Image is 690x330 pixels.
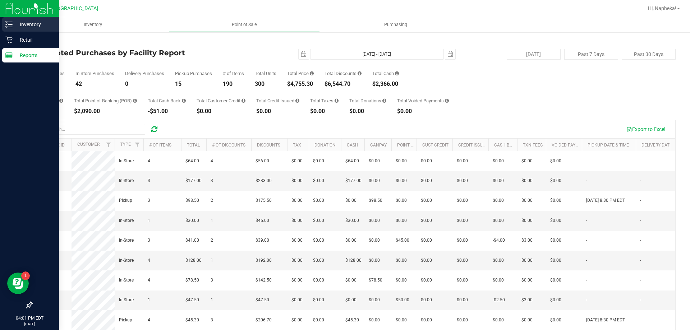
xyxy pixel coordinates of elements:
[212,143,245,148] a: # of Discounts
[103,139,115,151] a: Filter
[457,237,468,244] span: $0.00
[287,71,314,76] div: Total Price
[119,177,134,184] span: In-Store
[211,177,213,184] span: 3
[148,177,150,184] span: 3
[13,51,56,60] p: Reports
[175,81,212,87] div: 15
[256,108,299,114] div: $0.00
[586,197,625,204] span: [DATE] 8:30 PM EDT
[148,297,150,303] span: 1
[349,98,386,103] div: Total Donations
[75,71,114,76] div: In Store Purchases
[59,98,63,103] i: Sum of the successful, non-voided CanPay payment transactions for all purchases in the date range.
[372,81,399,87] div: $2,366.00
[369,277,382,284] span: $78.50
[396,297,409,303] span: $50.00
[457,217,468,224] span: $0.00
[313,277,324,284] span: $0.00
[345,277,356,284] span: $0.00
[369,177,380,184] span: $0.00
[552,143,587,148] a: Voided Payment
[457,297,468,303] span: $0.00
[345,237,356,244] span: $0.00
[421,257,432,264] span: $0.00
[119,158,134,164] span: In-Store
[119,197,132,204] span: Pickup
[185,297,199,303] span: $47.50
[369,237,380,244] span: $0.00
[255,81,276,87] div: 300
[493,237,505,244] span: -$4.00
[493,317,504,324] span: $0.00
[622,123,670,135] button: Export to Excel
[586,317,625,324] span: [DATE] 8:30 PM EDT
[119,237,134,244] span: In-Store
[648,5,676,11] span: Hi, Napheka!
[185,257,202,264] span: $128.00
[313,257,324,264] span: $0.00
[211,277,213,284] span: 3
[347,143,358,148] a: Cash
[148,197,150,204] span: 3
[640,177,641,184] span: -
[369,197,382,204] span: $98.50
[369,297,380,303] span: $0.00
[335,98,339,103] i: Sum of the total taxes for all purchases in the date range.
[185,158,199,164] span: $64.00
[521,217,533,224] span: $0.00
[421,237,432,244] span: $0.00
[119,217,134,224] span: In-Store
[291,197,303,204] span: $0.00
[241,98,245,103] i: Sum of the successful, non-voided payments using account credit for all purchases in the date range.
[550,158,561,164] span: $0.00
[148,237,150,244] span: 3
[640,297,641,303] span: -
[369,317,380,324] span: $0.00
[5,21,13,28] inline-svg: Inventory
[372,71,399,76] div: Total Cash
[445,49,455,59] span: select
[185,177,202,184] span: $177.00
[211,237,213,244] span: 2
[17,17,169,32] a: Inventory
[521,257,533,264] span: $0.00
[349,108,386,114] div: $0.00
[457,277,468,284] span: $0.00
[310,98,339,103] div: Total Taxes
[421,197,432,204] span: $0.00
[521,317,533,324] span: $0.00
[175,71,212,76] div: Pickup Purchases
[640,237,641,244] span: -
[640,257,641,264] span: -
[149,143,171,148] a: # of Items
[457,158,468,164] span: $0.00
[74,98,137,103] div: Total Point of Banking (POB)
[421,177,432,184] span: $0.00
[588,143,629,148] a: Pickup Date & Time
[507,49,561,60] button: [DATE]
[396,237,409,244] span: $45.00
[550,257,561,264] span: $0.00
[185,217,199,224] span: $30.00
[291,158,303,164] span: $0.00
[345,317,359,324] span: $45.30
[148,217,150,224] span: 1
[640,197,641,204] span: -
[256,177,272,184] span: $283.00
[494,143,518,148] a: Cash Back
[345,297,356,303] span: $0.00
[256,297,269,303] span: $47.50
[13,36,56,44] p: Retail
[586,177,587,184] span: -
[358,71,362,76] i: Sum of the discount values applied to the all purchases in the date range.
[374,22,417,28] span: Purchasing
[493,257,504,264] span: $0.00
[185,277,199,284] span: $78.50
[493,217,504,224] span: $0.00
[148,257,150,264] span: 4
[445,98,449,103] i: Sum of all voided payment transaction amounts, excluding tips and transaction fees, for all purch...
[421,217,432,224] span: $0.00
[421,297,432,303] span: $0.00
